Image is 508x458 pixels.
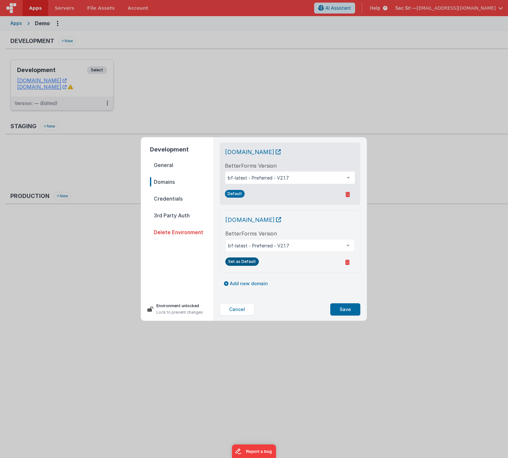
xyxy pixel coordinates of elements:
[150,194,213,203] span: Credentials
[228,243,342,249] span: bf-latest - Preferred - V2.1.7
[150,177,213,186] span: Domains
[225,149,281,155] a: [DOMAIN_NAME]
[225,216,281,223] a: [DOMAIN_NAME]
[156,309,203,316] p: Lock to prevent changes
[225,190,245,198] span: Default
[232,444,276,458] iframe: Marker.io feedback button
[150,161,213,170] span: General
[150,228,213,237] span: Delete Environment
[225,162,277,170] label: BetterForms Version
[220,303,254,316] button: Cancel
[150,145,213,154] h2: Development
[220,278,272,289] button: Add new domain
[150,211,213,220] span: 3rd Party Auth
[156,303,203,309] p: Environment unlocked
[225,230,277,237] label: BetterForms Version
[330,303,360,316] button: Save
[225,257,259,266] button: Set as Default
[228,175,342,181] span: bf-latest - Preferred - V2.1.7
